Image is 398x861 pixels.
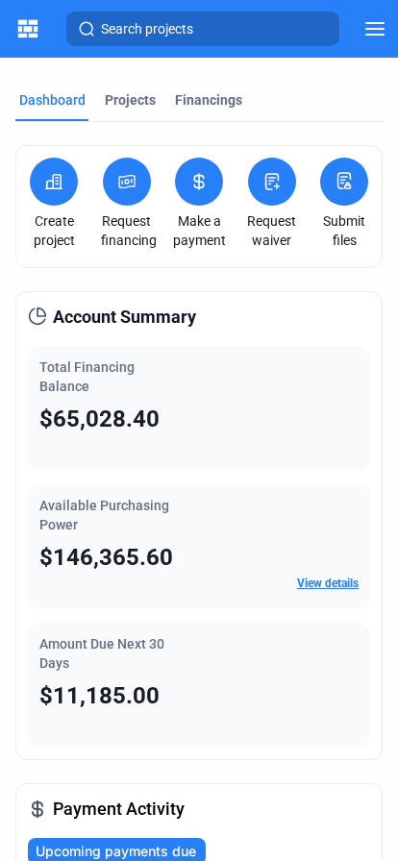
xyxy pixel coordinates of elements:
[39,682,160,709] span: $11,185.00
[19,90,86,110] div: Dashboard
[66,12,338,46] button: Search projects
[101,19,193,38] span: Search projects
[297,577,359,590] a: View details
[39,498,169,532] span: Available Purchasing Power
[175,90,242,110] div: Financings
[39,359,135,394] span: Total Financing Balance
[36,842,196,861] span: Upcoming payments due
[105,90,156,110] div: Projects
[28,211,80,250] a: Create project
[246,211,298,250] a: Request waiver
[39,636,164,671] span: Amount Due Next 30 Days
[53,796,185,823] span: Payment Activity
[53,304,196,331] span: Account Summary
[101,211,153,250] a: Request financing
[39,406,160,432] span: $65,028.40
[318,211,370,250] a: Submit files
[39,544,173,571] span: $146,365.60
[173,211,225,250] a: Make a payment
